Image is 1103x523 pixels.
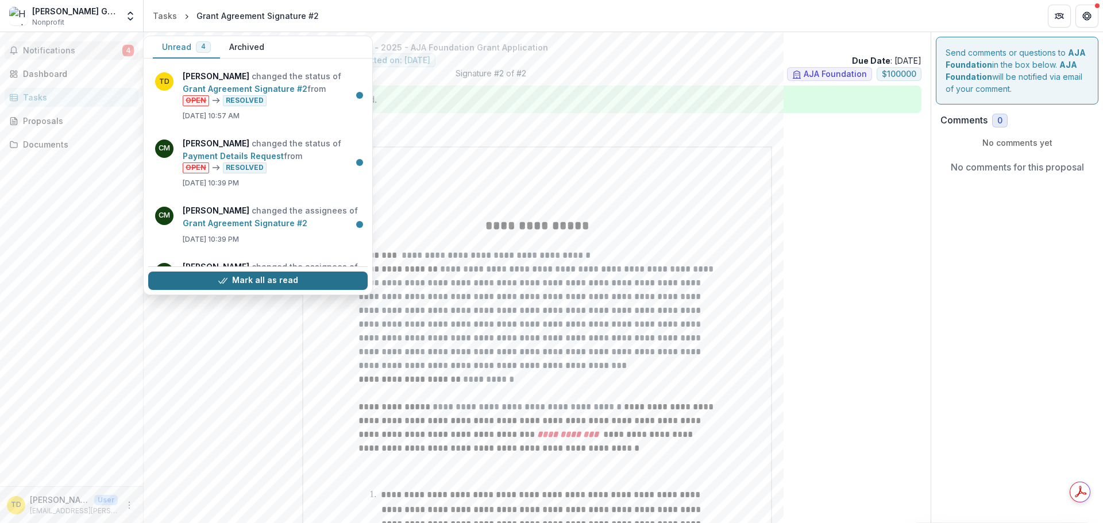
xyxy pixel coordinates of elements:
[32,5,118,17] div: [PERSON_NAME] Grammar School Pathfinder Program
[23,115,129,127] div: Proposals
[183,137,361,173] p: changed the status of from
[5,111,138,130] a: Proposals
[122,45,134,56] span: 4
[852,56,890,65] strong: Due Date
[23,46,122,56] span: Notifications
[30,506,118,516] p: [EMAIL_ADDRESS][PERSON_NAME][DOMAIN_NAME]
[183,218,307,228] a: Grant Agreement Signature #2
[162,118,912,130] p: : [PERSON_NAME] from AJA Foundation
[9,7,28,25] img: Hopkins Grammar School Pathfinder Program
[882,69,916,79] span: $ 100000
[23,68,129,80] div: Dashboard
[183,261,361,286] p: changed the assignees of
[148,7,323,24] nav: breadcrumb
[183,204,361,230] p: changed the assignees of
[804,69,867,79] span: AJA Foundation
[11,501,21,509] div: Tom Diascro
[153,10,177,22] div: Tasks
[153,41,921,53] p: [PERSON_NAME] Grammar School Pathfinder Program - 2025 - AJA Foundation Grant Application
[153,86,921,113] div: Task is completed! No further action needed.
[122,5,138,28] button: Open entity switcher
[5,64,138,83] a: Dashboard
[183,84,307,94] a: Grant Agreement Signature #2
[940,115,988,126] h2: Comments
[5,135,138,154] a: Documents
[1048,5,1071,28] button: Partners
[951,160,1084,174] p: No comments for this proposal
[183,151,284,161] a: Payment Details Request
[936,37,1098,104] div: Send comments or questions to in the box below. will be notified via email of your comment.
[196,10,319,22] div: Grant Agreement Signature #2
[148,7,182,24] a: Tasks
[148,272,368,290] button: Mark all as read
[32,17,64,28] span: Nonprofit
[153,36,220,59] button: Unread
[852,55,921,67] p: : [DATE]
[220,36,273,59] button: Archived
[1075,5,1098,28] button: Get Help
[456,67,526,86] span: Signature #2 of #2
[940,137,1094,149] p: No comments yet
[122,498,136,512] button: More
[30,494,90,506] p: [PERSON_NAME]
[23,91,129,103] div: Tasks
[23,138,129,150] div: Documents
[5,41,138,60] button: Notifications4
[94,495,118,505] p: User
[183,70,361,106] p: changed the status of from
[346,56,430,65] span: Submitted on: [DATE]
[997,116,1002,126] span: 0
[5,88,138,107] a: Tasks
[201,42,206,51] span: 4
